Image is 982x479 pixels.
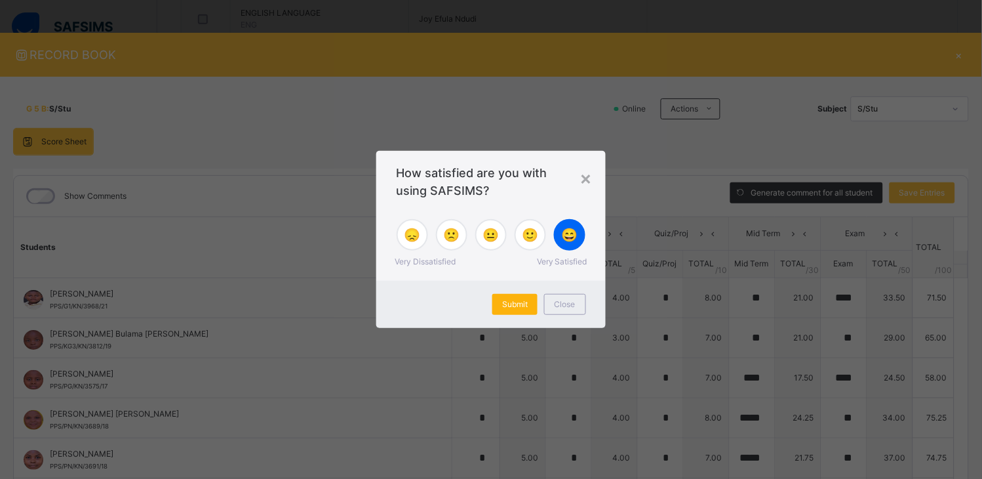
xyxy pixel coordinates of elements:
span: 😐 [483,225,500,245]
span: Submit [502,299,528,310]
div: × [580,164,593,192]
span: 🙁 [444,225,460,245]
span: 😞 [404,225,421,245]
span: Close [555,299,576,310]
span: 😄 [562,225,578,245]
span: Very Satisfied [537,256,587,268]
span: How satisfied are you with using SAFSIMS? [396,164,586,199]
span: 🙂 [522,225,539,245]
span: Very Dissatisfied [395,256,456,268]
